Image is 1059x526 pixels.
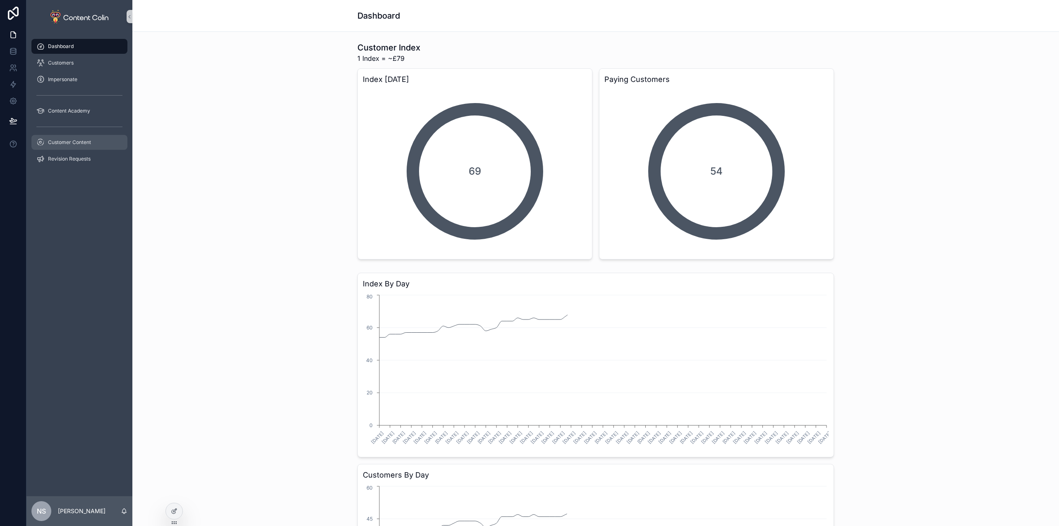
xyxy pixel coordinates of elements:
[594,430,609,445] text: [DATE]
[710,165,723,178] span: 54
[31,103,127,118] a: Content Academy
[625,430,640,445] text: [DATE]
[732,430,747,445] text: [DATE]
[529,430,544,445] text: [DATE]
[540,430,555,445] text: [DATE]
[48,76,77,83] span: Impersonate
[519,430,534,445] text: [DATE]
[366,357,373,363] tspan: 40
[50,10,108,23] img: App logo
[391,430,406,445] text: [DATE]
[37,506,46,516] span: NS
[466,430,481,445] text: [DATE]
[48,43,74,50] span: Dashboard
[508,430,523,445] text: [DATE]
[363,74,587,85] h3: Index [DATE]
[455,430,470,445] text: [DATE]
[369,422,373,428] tspan: 0
[31,39,127,54] a: Dashboard
[647,430,662,445] text: [DATE]
[367,324,373,331] tspan: 60
[26,33,132,177] div: scrollable content
[363,469,829,481] h3: Customers By Day
[668,430,683,445] text: [DATE]
[477,430,491,445] text: [DATE]
[498,430,513,445] text: [DATE]
[807,430,822,445] text: [DATE]
[434,430,449,445] text: [DATE]
[785,430,800,445] text: [DATE]
[469,165,481,178] span: 69
[487,430,502,445] text: [DATE]
[700,430,715,445] text: [DATE]
[774,430,789,445] text: [DATE]
[381,430,395,445] text: [DATE]
[753,430,768,445] text: [DATE]
[58,507,105,515] p: [PERSON_NAME]
[817,430,832,445] text: [DATE]
[31,151,127,166] a: Revision Requests
[615,430,630,445] text: [DATE]
[721,430,736,445] text: [DATE]
[402,430,417,445] text: [DATE]
[583,430,598,445] text: [DATE]
[363,278,829,290] h3: Index By Day
[367,293,373,300] tspan: 80
[370,430,385,445] text: [DATE]
[357,53,420,63] span: 1 Index = ~£79
[604,430,619,445] text: [DATE]
[690,430,704,445] text: [DATE]
[743,430,757,445] text: [DATE]
[551,430,566,445] text: [DATE]
[764,430,779,445] text: [DATE]
[48,108,90,114] span: Content Academy
[31,55,127,70] a: Customers
[636,430,651,445] text: [DATE]
[367,389,373,396] tspan: 20
[31,135,127,150] a: Customer Content
[48,139,91,146] span: Customer Content
[796,430,811,445] text: [DATE]
[367,516,373,522] tspan: 45
[31,72,127,87] a: Impersonate
[679,430,694,445] text: [DATE]
[445,430,460,445] text: [DATE]
[412,430,427,445] text: [DATE]
[363,293,829,452] div: chart
[423,430,438,445] text: [DATE]
[711,430,726,445] text: [DATE]
[604,74,829,85] h3: Paying Customers
[357,42,420,53] h1: Customer Index
[48,60,74,66] span: Customers
[357,10,400,22] h1: Dashboard
[367,485,373,491] tspan: 60
[572,430,587,445] text: [DATE]
[48,156,91,162] span: Revision Requests
[562,430,577,445] text: [DATE]
[657,430,672,445] text: [DATE]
